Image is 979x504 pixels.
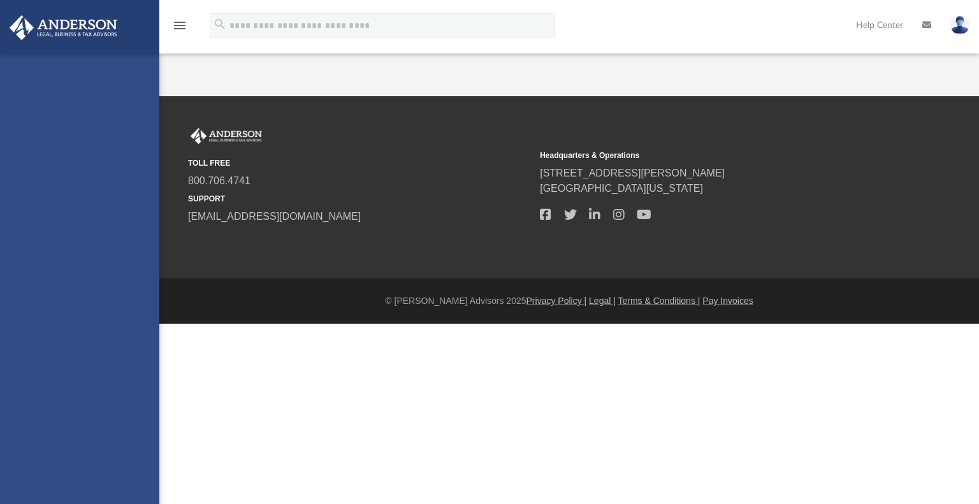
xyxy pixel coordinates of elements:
a: Legal | [589,296,616,306]
img: Anderson Advisors Platinum Portal [6,15,121,40]
small: TOLL FREE [188,157,531,169]
div: © [PERSON_NAME] Advisors 2025 [159,294,979,308]
a: Privacy Policy | [526,296,587,306]
i: search [213,17,227,31]
a: menu [172,24,187,33]
a: [EMAIL_ADDRESS][DOMAIN_NAME] [188,211,361,222]
img: User Pic [950,16,969,34]
a: [STREET_ADDRESS][PERSON_NAME] [540,168,725,178]
a: Terms & Conditions | [618,296,700,306]
img: Anderson Advisors Platinum Portal [188,128,265,145]
a: [GEOGRAPHIC_DATA][US_STATE] [540,183,703,194]
a: 800.706.4741 [188,175,250,186]
i: menu [172,18,187,33]
a: Pay Invoices [702,296,753,306]
small: Headquarters & Operations [540,150,883,161]
small: SUPPORT [188,193,531,205]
